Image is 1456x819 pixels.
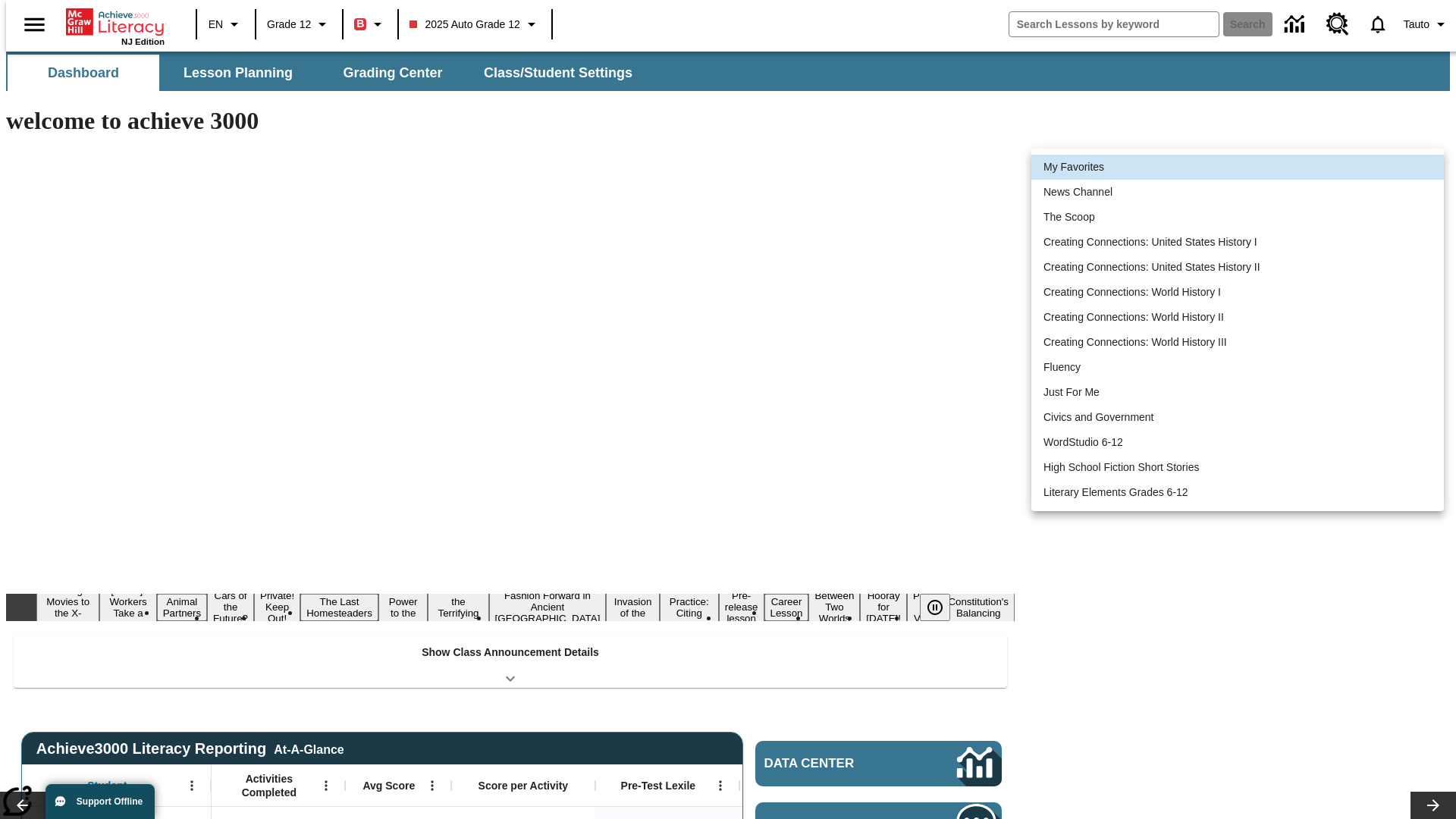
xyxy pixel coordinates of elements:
li: Creating Connections: World History III [1031,330,1444,355]
li: High School Fiction Short Stories [1031,455,1444,480]
li: Just For Me [1031,380,1444,405]
li: The Scoop [1031,205,1444,230]
li: News Channel [1031,180,1444,205]
li: Creating Connections: United States History I [1031,230,1444,255]
li: Creating Connections: World History I [1031,280,1444,305]
li: Literary Elements Grades 6-12 [1031,480,1444,505]
li: Creating Connections: World History II [1031,305,1444,330]
li: My Favorites [1031,155,1444,180]
li: WordStudio 6-12 [1031,430,1444,455]
li: Civics and Government [1031,405,1444,430]
li: Fluency [1031,355,1444,380]
li: Creating Connections: United States History II [1031,255,1444,280]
